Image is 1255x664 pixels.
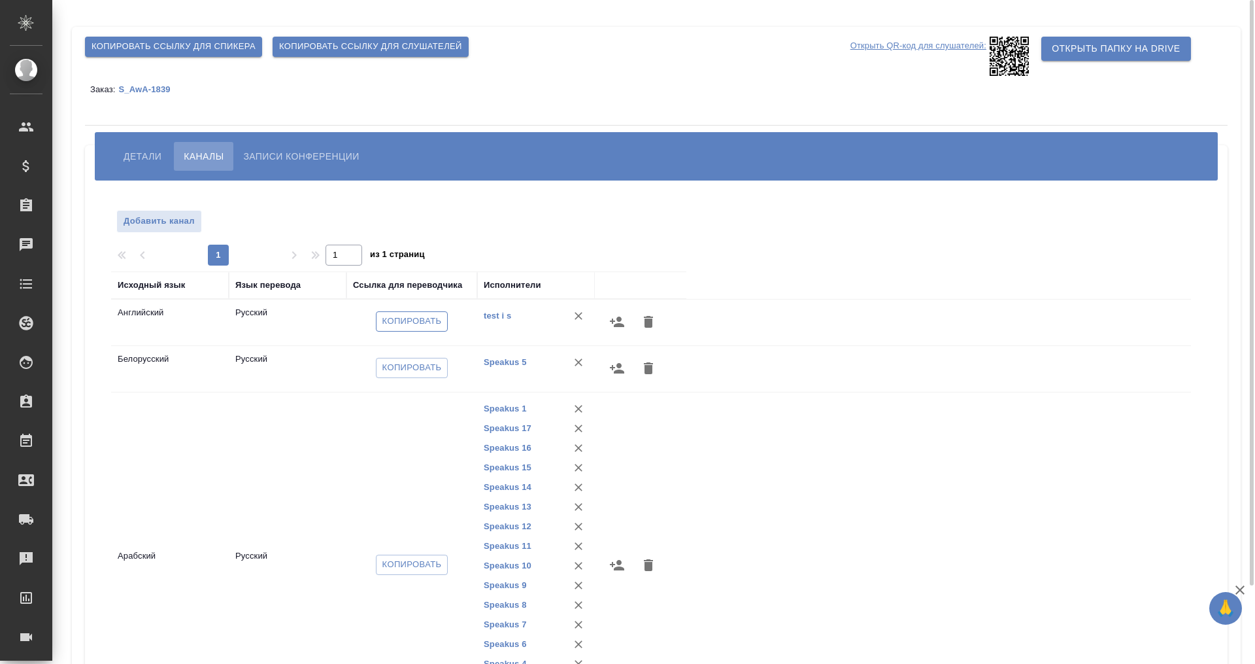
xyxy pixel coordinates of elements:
button: Удалить [569,517,588,536]
td: Английский [111,300,229,345]
span: Копировать [382,360,442,376]
span: Копировать ссылку для спикера [92,39,256,54]
a: Speakus 15 [484,463,531,472]
span: Копировать [382,314,442,329]
button: Копировать ссылку для слушателей [273,37,469,57]
button: Удалить канал [633,306,664,338]
button: Удалить [569,399,588,419]
button: Удалить канал [633,550,664,581]
a: Speakus 1 [484,404,527,413]
td: Русский [229,300,346,345]
span: Каналы [184,149,224,164]
button: Удалить [569,576,588,595]
a: Speakus 16 [484,443,531,453]
td: Русский [229,543,346,589]
span: Записи конференции [243,149,359,164]
div: Исходный язык [118,279,185,292]
span: Копировать [382,557,442,572]
span: Открыть папку на Drive [1052,41,1180,57]
a: Speakus 14 [484,482,531,492]
span: Копировать ссылку для слушателей [279,39,462,54]
a: Speakus 9 [484,580,527,590]
button: Копировать [376,555,448,575]
button: Назначить исполнителей [601,306,633,338]
a: Speakus 11 [484,541,531,551]
button: Удалить [569,536,588,556]
button: Удалить [569,353,588,372]
div: Язык перевода [235,279,301,292]
button: Открыть папку на Drive [1041,37,1190,61]
a: Speakus 12 [484,521,531,531]
button: Удалить [569,419,588,438]
div: Ссылка для переводчика [353,279,462,292]
button: Добавить канал [116,210,202,233]
a: Speakus 5 [484,357,527,367]
span: 🙏 [1214,595,1237,622]
span: Добавить канал [124,214,195,229]
td: Русский [229,346,346,392]
button: Удалить [569,615,588,635]
a: Speakus 17 [484,423,531,433]
span: из 1 страниц [370,247,425,266]
td: Белорусский [111,346,229,392]
button: Удалить [569,595,588,615]
a: Speakus 13 [484,502,531,512]
p: Заказ: [90,84,118,94]
button: Копировать ссылку для спикера [85,37,262,57]
button: Копировать [376,358,448,378]
a: Speakus 10 [484,561,531,570]
a: S_AwA-1839 [118,84,180,94]
button: Копировать [376,311,448,332]
td: Арабский [111,543,229,589]
button: 🙏 [1209,592,1242,625]
button: Удалить [569,556,588,576]
button: Назначить исполнителей [601,353,633,384]
button: Назначить исполнителей [601,550,633,581]
span: Детали [124,149,161,164]
button: Удалить [569,497,588,517]
p: Открыть QR-код для слушателей: [850,37,986,76]
a: Speakus 6 [484,639,527,649]
button: Удалить [569,635,588,654]
div: Исполнители [484,279,541,292]
button: Удалить [569,438,588,458]
button: Удалить [569,478,588,497]
button: Удалить канал [633,353,664,384]
a: test i s [484,311,511,321]
a: Speakus 8 [484,600,527,610]
button: Удалить [569,458,588,478]
a: Speakus 7 [484,620,527,629]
